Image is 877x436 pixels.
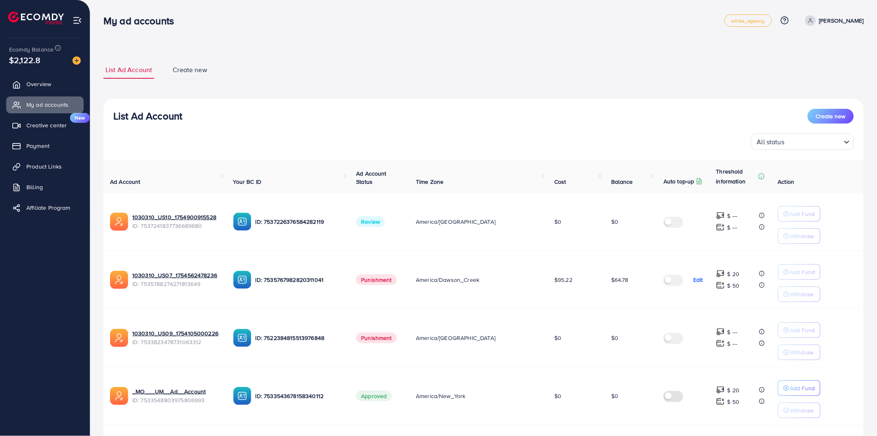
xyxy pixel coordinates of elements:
[233,178,262,186] span: Your BC ID
[755,136,786,148] span: All status
[70,113,90,123] span: New
[132,222,220,230] span: ID: 7537241837736689680
[554,334,561,342] span: $0
[132,338,220,346] span: ID: 7533823478731063312
[416,334,495,342] span: America/[GEOGRAPHIC_DATA]
[716,328,725,336] img: top-up amount
[132,329,220,346] div: <span class='underline'>1030310_US09_1754105000226</span></br>7533823478731063312
[256,217,343,227] p: ID: 7537226376584282119
[256,333,343,343] p: ID: 7522384815513976848
[727,327,738,337] p: $ ---
[416,276,479,284] span: America/Dawson_Creek
[110,387,128,405] img: ic-ads-acc.e4c84228.svg
[778,286,821,302] button: Withdraw
[787,134,841,148] input: Search for option
[716,166,757,186] p: Threshold information
[727,223,738,232] p: $ ---
[26,162,62,171] span: Product Links
[113,110,182,122] h3: List Ad Account
[6,117,84,134] a: Creative centerNew
[416,392,466,400] span: America/New_York
[173,65,207,75] span: Create new
[6,199,84,216] a: Affiliate Program
[132,213,220,221] a: 1030310_US10_1754900915528
[842,399,871,430] iframe: Chat
[790,406,814,415] p: Withdraw
[716,281,725,290] img: top-up amount
[778,206,821,222] button: Add Fund
[790,383,815,393] p: Add Fund
[778,228,821,244] button: Withdraw
[6,138,84,154] a: Payment
[6,76,84,92] a: Overview
[26,183,43,191] span: Billing
[716,339,725,348] img: top-up amount
[716,386,725,394] img: top-up amount
[611,392,618,400] span: $0
[816,112,846,120] span: Create new
[554,276,572,284] span: $95.22
[110,213,128,231] img: ic-ads-acc.e4c84228.svg
[716,223,725,232] img: top-up amount
[727,397,740,407] p: $ 50
[356,391,392,401] span: Approved
[727,385,740,395] p: $ 20
[808,109,854,124] button: Create new
[26,142,49,150] span: Payment
[727,281,740,291] p: $ 50
[106,65,152,75] span: List Ad Account
[356,216,385,227] span: Review
[132,387,220,404] div: <span class='underline'>_MO___UM__Ad__Account</span></br>7533548803975806993
[790,209,815,219] p: Add Fund
[9,54,40,66] span: $2,122.8
[416,178,443,186] span: Time Zone
[132,329,220,338] a: 1030310_US09_1754105000226
[725,14,772,27] a: white_agency
[611,178,633,186] span: Balance
[716,270,725,278] img: top-up amount
[727,211,738,221] p: $ ---
[132,213,220,230] div: <span class='underline'>1030310_US10_1754900915528</span></br>7537241837736689680
[819,16,864,26] p: [PERSON_NAME]
[611,334,618,342] span: $0
[554,178,566,186] span: Cost
[73,16,82,25] img: menu
[790,289,814,299] p: Withdraw
[233,329,251,347] img: ic-ba-acc.ded83a64.svg
[416,218,495,226] span: America/[GEOGRAPHIC_DATA]
[554,392,561,400] span: $0
[356,333,397,343] span: Punishment
[778,264,821,280] button: Add Fund
[778,345,821,360] button: Withdraw
[132,280,220,288] span: ID: 7535788274271813649
[233,387,251,405] img: ic-ba-acc.ded83a64.svg
[73,56,81,65] img: image
[716,397,725,406] img: top-up amount
[554,218,561,226] span: $0
[26,121,67,129] span: Creative center
[132,271,220,288] div: <span class='underline'>1030310_US07_1754562478236</span></br>7535788274271813649
[8,12,64,24] img: logo
[716,211,725,220] img: top-up amount
[790,267,815,277] p: Add Fund
[103,15,181,27] h3: My ad accounts
[356,274,397,285] span: Punishment
[611,218,618,226] span: $0
[110,178,141,186] span: Ad Account
[790,231,814,241] p: Withdraw
[727,269,740,279] p: $ 20
[110,271,128,289] img: ic-ads-acc.e4c84228.svg
[132,387,220,396] a: _MO___UM__Ad__Account
[802,15,864,26] a: [PERSON_NAME]
[790,347,814,357] p: Withdraw
[6,179,84,195] a: Billing
[233,271,251,289] img: ic-ba-acc.ded83a64.svg
[778,322,821,338] button: Add Fund
[664,176,694,186] p: Auto top-up
[727,339,738,349] p: $ ---
[26,204,70,212] span: Affiliate Program
[26,80,51,88] span: Overview
[6,96,84,113] a: My ad accounts
[790,325,815,335] p: Add Fund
